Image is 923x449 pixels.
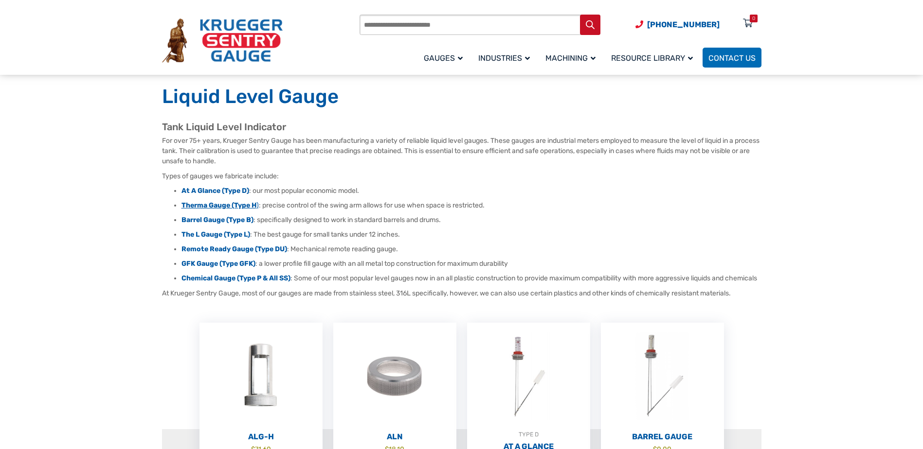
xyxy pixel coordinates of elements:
[545,53,596,63] span: Machining
[708,53,756,63] span: Contact Us
[181,201,259,209] a: Therma Gauge (Type H)
[181,274,290,282] a: Chemical Gauge (Type P & All SS)
[162,171,761,181] p: Types of gauges we fabricate include:
[703,48,761,68] a: Contact Us
[467,323,590,430] img: At A Glance
[752,15,755,22] div: 0
[424,53,463,63] span: Gauges
[181,230,761,240] li: : The best gauge for small tanks under 12 inches.
[601,432,724,442] h2: Barrel Gauge
[601,323,724,430] img: Barrel Gauge
[478,53,530,63] span: Industries
[181,201,761,210] li: : precise control of the swing arm allows for use when space is restricted.
[181,274,761,283] li: : Some of our most popular level gauges now in an all plastic construction to provide maximum com...
[199,432,323,442] h2: ALG-H
[181,230,250,239] a: The L Gauge (Type L)
[472,46,540,69] a: Industries
[333,323,456,430] img: ALN
[611,53,693,63] span: Resource Library
[181,216,253,224] a: Barrel Gauge (Type B)
[162,288,761,298] p: At Krueger Sentry Gauge, most of our gauges are made from stainless steel, 316L specifically, how...
[181,259,761,269] li: : a lower profile fill gauge with an all metal top construction for maximum durability
[647,20,720,29] span: [PHONE_NUMBER]
[162,136,761,166] p: For over 75+ years, Krueger Sentry Gauge has been manufacturing a variety of reliable liquid leve...
[181,244,761,254] li: : Mechanical remote reading gauge.
[181,259,255,268] a: GFK Gauge (Type GFK)
[467,430,590,439] div: TYPE D
[605,46,703,69] a: Resource Library
[199,323,323,430] img: ALG-OF
[162,121,761,133] h2: Tank Liquid Level Indicator
[181,215,761,225] li: : specifically designed to work in standard barrels and drums.
[162,18,283,63] img: Krueger Sentry Gauge
[181,201,256,209] strong: Therma Gauge (Type H
[181,245,287,253] a: Remote Ready Gauge (Type DU)
[333,432,456,442] h2: ALN
[635,18,720,31] a: Phone Number (920) 434-8860
[181,186,761,196] li: : our most popular economic model.
[418,46,472,69] a: Gauges
[181,187,249,195] a: At A Glance (Type D)
[162,85,761,109] h1: Liquid Level Gauge
[540,46,605,69] a: Machining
